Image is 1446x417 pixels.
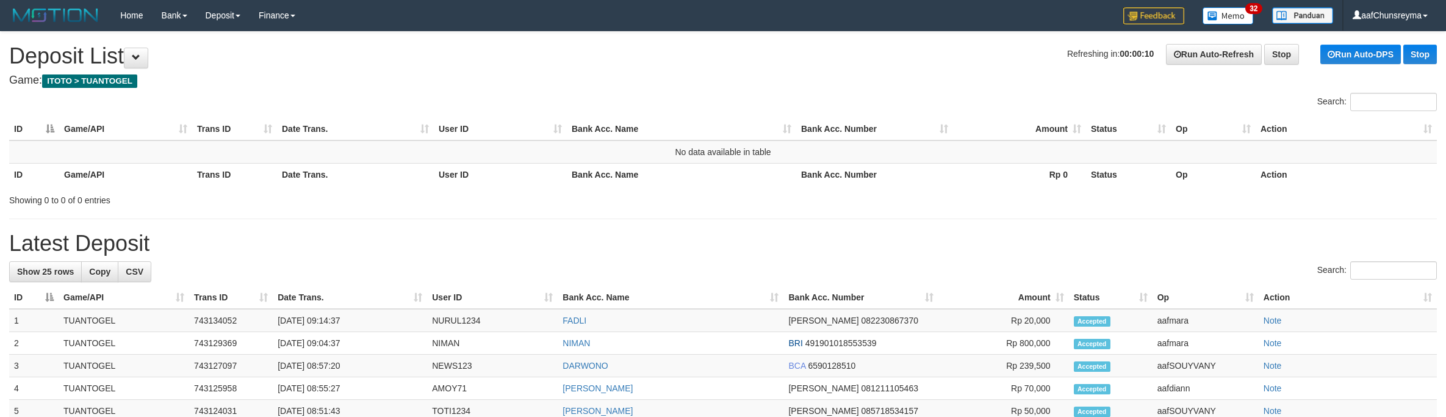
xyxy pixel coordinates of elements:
td: 2 [9,332,59,355]
span: Accepted [1074,339,1110,349]
td: 743127097 [189,355,273,377]
a: Run Auto-Refresh [1166,44,1262,65]
img: Button%20Memo.svg [1203,7,1254,24]
span: Accepted [1074,361,1110,372]
span: Refreshing in: [1067,49,1154,59]
th: ID: activate to sort column descending [9,118,59,140]
th: Bank Acc. Number: activate to sort column ascending [783,286,938,309]
td: Rp 800,000 [938,332,1069,355]
div: Showing 0 to 0 of 0 entries [9,189,594,206]
td: [DATE] 08:55:27 [273,377,427,400]
td: Rp 20,000 [938,309,1069,332]
td: 3 [9,355,59,377]
th: Bank Acc. Number [796,163,953,186]
span: Copy 6590128510 to clipboard [808,361,855,371]
span: Copy 491901018553539 to clipboard [805,338,877,348]
a: NIMAN [563,338,590,348]
span: Accepted [1074,316,1110,327]
th: Action: activate to sort column ascending [1256,118,1437,140]
td: [DATE] 09:04:37 [273,332,427,355]
td: NURUL1234 [427,309,558,332]
td: 743134052 [189,309,273,332]
a: Note [1264,361,1282,371]
span: BRI [788,338,802,348]
span: 32 [1245,3,1262,14]
td: TUANTOGEL [59,377,189,400]
th: User ID: activate to sort column ascending [434,118,567,140]
a: CSV [118,261,151,282]
h1: Deposit List [9,44,1437,68]
span: Accepted [1074,384,1110,394]
label: Search: [1317,93,1437,111]
th: Date Trans.: activate to sort column ascending [277,118,434,140]
strong: 00:00:10 [1120,49,1154,59]
th: Bank Acc. Name: activate to sort column ascending [558,286,783,309]
span: CSV [126,267,143,277]
span: Copy 082230867370 to clipboard [861,316,918,325]
th: Game/API [59,163,192,186]
td: AMOY71 [427,377,558,400]
img: Feedback.jpg [1123,7,1184,24]
td: 743129369 [189,332,273,355]
th: Action: activate to sort column ascending [1259,286,1437,309]
td: aafSOUYVANY [1153,355,1259,377]
a: Note [1264,406,1282,416]
a: Note [1264,383,1282,393]
th: Status: activate to sort column ascending [1086,118,1171,140]
th: User ID: activate to sort column ascending [427,286,558,309]
td: NIMAN [427,332,558,355]
a: FADLI [563,316,586,325]
th: Trans ID: activate to sort column ascending [189,286,273,309]
a: Show 25 rows [9,261,82,282]
span: [PERSON_NAME] [788,383,858,393]
th: Rp 0 [953,163,1086,186]
span: Copy 085718534157 to clipboard [861,406,918,416]
td: Rp 70,000 [938,377,1069,400]
td: aafmara [1153,332,1259,355]
a: Stop [1403,45,1437,64]
span: [PERSON_NAME] [788,406,858,416]
h4: Game: [9,74,1437,87]
td: aafdiann [1153,377,1259,400]
a: DARWONO [563,361,608,371]
th: Trans ID [192,163,277,186]
span: BCA [788,361,805,371]
a: Run Auto-DPS [1320,45,1401,64]
th: Action [1256,163,1437,186]
span: Copy 081211105463 to clipboard [861,383,918,393]
td: [DATE] 09:14:37 [273,309,427,332]
th: Date Trans.: activate to sort column ascending [273,286,427,309]
a: Copy [81,261,118,282]
a: [PERSON_NAME] [563,406,633,416]
th: Bank Acc. Number: activate to sort column ascending [796,118,953,140]
a: Note [1264,338,1282,348]
th: Status [1086,163,1171,186]
td: NEWS123 [427,355,558,377]
th: Amount: activate to sort column ascending [953,118,1086,140]
span: Accepted [1074,407,1110,417]
a: [PERSON_NAME] [563,383,633,393]
th: Amount: activate to sort column ascending [938,286,1069,309]
td: Rp 239,500 [938,355,1069,377]
th: Bank Acc. Name: activate to sort column ascending [567,118,796,140]
td: 743125958 [189,377,273,400]
th: ID: activate to sort column descending [9,286,59,309]
a: Stop [1264,44,1299,65]
input: Search: [1350,93,1437,111]
td: 1 [9,309,59,332]
th: Op: activate to sort column ascending [1153,286,1259,309]
th: Op [1171,163,1256,186]
th: Bank Acc. Name [567,163,796,186]
img: panduan.png [1272,7,1333,24]
td: aafmara [1153,309,1259,332]
span: Show 25 rows [17,267,74,277]
th: ID [9,163,59,186]
input: Search: [1350,261,1437,280]
td: TUANTOGEL [59,355,189,377]
th: Op: activate to sort column ascending [1171,118,1256,140]
h1: Latest Deposit [9,231,1437,256]
img: MOTION_logo.png [9,6,102,24]
th: Game/API: activate to sort column ascending [59,118,192,140]
th: Date Trans. [277,163,434,186]
td: No data available in table [9,140,1437,164]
